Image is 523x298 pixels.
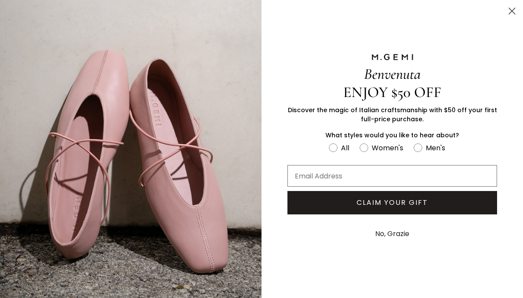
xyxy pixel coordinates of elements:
[371,223,414,245] button: No, Grazie
[372,143,403,153] div: Women's
[343,83,441,101] span: ENJOY $50 OFF
[504,3,520,19] button: Close dialog
[325,131,459,139] span: What styles would you like to hear about?
[287,191,497,214] button: CLAIM YOUR GIFT
[288,106,497,123] span: Discover the magic of Italian craftsmanship with $50 off your first full-price purchase.
[364,65,421,83] span: Benvenuta
[426,143,445,153] div: Men's
[287,165,497,187] input: Email Address
[341,143,349,153] div: All
[371,53,414,61] img: M.GEMI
